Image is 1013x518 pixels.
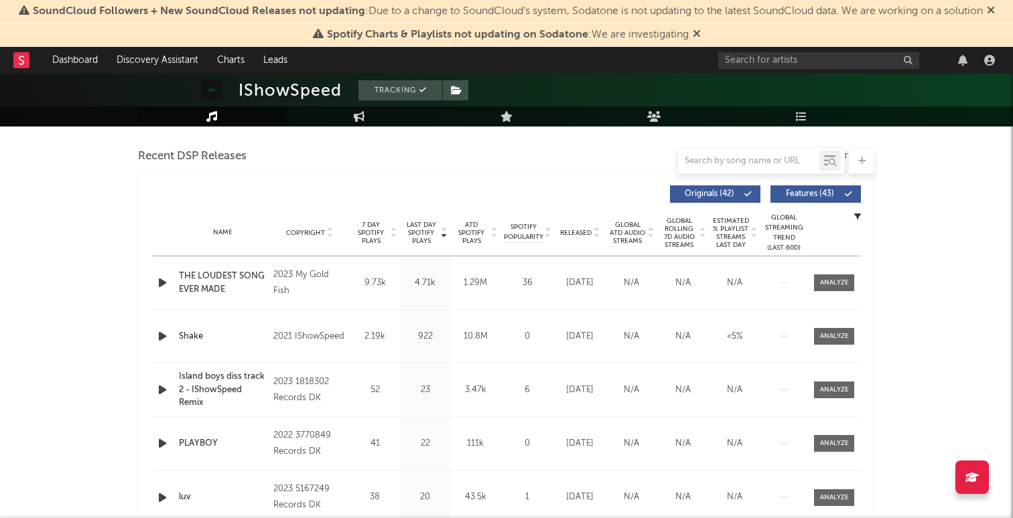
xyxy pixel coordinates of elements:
div: 36 [504,276,551,290]
span: Dismiss [987,6,995,17]
div: N/A [609,383,654,397]
div: 52 [353,383,397,397]
div: 10.8M [454,330,497,343]
div: 922 [403,330,447,343]
span: Dismiss [693,29,701,40]
div: IShowSpeed [239,80,342,100]
div: [DATE] [557,437,602,450]
div: 2022 3770849 Records DK [273,428,346,460]
span: Copyright [286,229,325,237]
div: 2021 IShowSpeed [273,329,346,345]
div: N/A [661,383,705,397]
span: SoundCloud Followers + New SoundCloud Releases not updating [33,6,365,17]
span: Global ATD Audio Streams [609,221,646,245]
div: N/A [712,437,757,450]
a: THE LOUDEST SONG EVER MADE [179,270,267,296]
div: 41 [353,437,397,450]
div: Global Streaming Trend (Last 60D) [764,213,804,253]
div: <5% [712,330,757,343]
span: Features ( 43 ) [779,190,841,198]
div: 38 [353,491,397,504]
a: Island boys diss track 2 - IShowSpeed Remix [179,370,267,410]
a: PLAYBOY [179,437,267,450]
input: Search for artists [718,52,919,69]
div: N/A [712,276,757,290]
div: N/A [609,330,654,343]
div: 0 [504,437,551,450]
span: Global Rolling 7D Audio Streams [661,217,697,249]
div: N/A [712,491,757,504]
div: N/A [661,437,705,450]
button: Tracking [358,80,442,100]
div: 4.71k [403,276,447,290]
button: Originals(42) [670,185,760,203]
div: [DATE] [557,276,602,290]
div: 23 [403,383,447,397]
div: N/A [609,491,654,504]
span: Released [560,229,592,237]
a: Charts [208,47,254,74]
div: N/A [712,383,757,397]
div: N/A [609,437,654,450]
div: 9.73k [353,276,397,290]
span: Last Day Spotify Plays [403,221,439,245]
div: 0 [504,330,551,343]
input: Search by song name or URL [678,156,819,167]
div: 3.47k [454,383,497,397]
div: 1.29M [454,276,497,290]
div: Name [179,228,267,238]
div: 43.5k [454,491,497,504]
div: N/A [661,330,705,343]
div: 20 [403,491,447,504]
div: 2023 5167249 Records DK [273,481,346,513]
a: Shake [179,330,267,343]
span: 7 Day Spotify Plays [353,221,389,245]
span: Estimated % Playlist Streams Last Day [712,217,749,249]
button: Features(43) [770,185,861,203]
div: N/A [661,491,705,504]
div: 111k [454,437,497,450]
div: [DATE] [557,383,602,397]
div: 2023 1818302 Records DK [273,374,346,406]
a: Dashboard [43,47,107,74]
div: N/A [661,276,705,290]
a: luv [179,491,267,504]
span: Originals ( 42 ) [679,190,740,198]
div: [DATE] [557,491,602,504]
div: [DATE] [557,330,602,343]
div: N/A [609,276,654,290]
span: : Due to a change to SoundCloud's system, Sodatone is not updating to the latest SoundCloud data.... [33,6,983,17]
a: Discovery Assistant [107,47,208,74]
div: 6 [504,383,551,397]
span: : We are investigating [327,29,689,40]
span: ATD Spotify Plays [454,221,489,245]
span: Spotify Charts & Playlists not updating on Sodatone [327,29,588,40]
a: Leads [254,47,297,74]
div: 2.19k [353,330,397,343]
div: 1 [504,491,551,504]
div: 2023 My Gold Fish [273,267,346,299]
span: Spotify Popularity [504,222,543,242]
div: 22 [403,437,447,450]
